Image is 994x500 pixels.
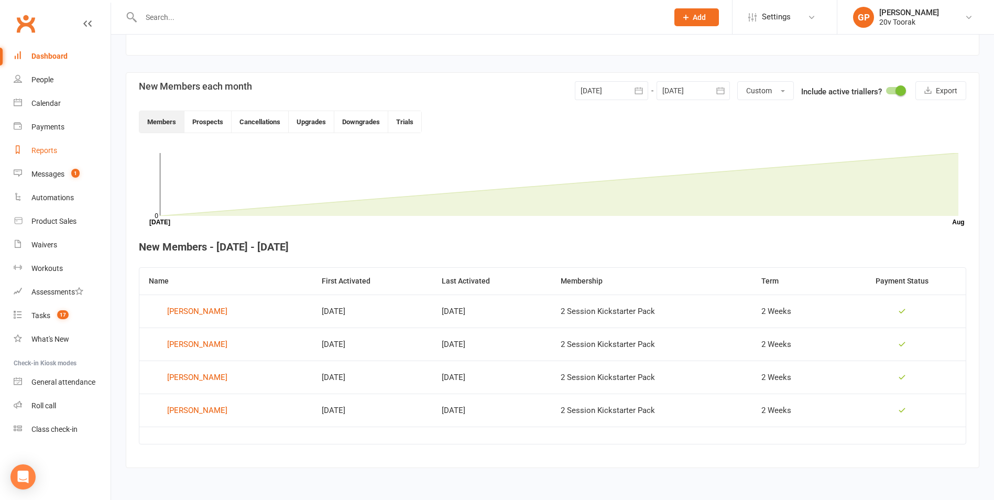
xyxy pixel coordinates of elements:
[14,394,111,418] a: Roll call
[139,268,312,295] th: Name
[312,268,432,295] th: First Activated
[149,369,303,385] a: [PERSON_NAME]
[312,361,432,394] td: [DATE]
[14,162,111,186] a: Messages 1
[31,288,83,296] div: Assessments
[31,264,63,273] div: Workouts
[838,268,966,295] th: Payment Status
[289,111,334,133] button: Upgrades
[13,10,39,37] a: Clubworx
[31,217,77,225] div: Product Sales
[312,328,432,361] td: [DATE]
[31,75,53,84] div: People
[31,335,69,343] div: What's New
[184,111,232,133] button: Prospects
[853,7,874,28] div: GP
[674,8,719,26] button: Add
[879,17,939,27] div: 20v Toorak
[312,394,432,427] td: [DATE]
[14,210,111,233] a: Product Sales
[915,81,966,100] button: Export
[149,303,303,319] a: [PERSON_NAME]
[801,85,882,98] label: Include active triallers?
[551,361,752,394] td: 2 Session Kickstarter Pack
[149,403,303,418] a: [PERSON_NAME]
[14,92,111,115] a: Calendar
[31,99,61,107] div: Calendar
[167,369,227,385] div: [PERSON_NAME]
[14,280,111,304] a: Assessments
[71,169,80,178] span: 1
[31,425,78,433] div: Class check-in
[752,328,838,361] td: 2 Weeks
[31,193,74,202] div: Automations
[139,241,966,253] h4: New Members - [DATE] - [DATE]
[232,111,289,133] button: Cancellations
[432,328,551,361] td: [DATE]
[432,394,551,427] td: [DATE]
[334,111,388,133] button: Downgrades
[167,336,227,352] div: [PERSON_NAME]
[167,403,227,418] div: [PERSON_NAME]
[752,394,838,427] td: 2 Weeks
[432,361,551,394] td: [DATE]
[14,68,111,92] a: People
[31,401,56,410] div: Roll call
[31,123,64,131] div: Payments
[31,52,68,60] div: Dashboard
[752,268,838,295] th: Term
[693,13,706,21] span: Add
[14,257,111,280] a: Workouts
[14,304,111,328] a: Tasks 17
[139,81,252,92] h3: New Members each month
[14,45,111,68] a: Dashboard
[14,233,111,257] a: Waivers
[14,328,111,351] a: What's New
[752,295,838,328] td: 2 Weeks
[57,310,69,319] span: 17
[762,5,791,29] span: Settings
[31,378,95,386] div: General attendance
[14,186,111,210] a: Automations
[31,241,57,249] div: Waivers
[139,111,184,133] button: Members
[31,146,57,155] div: Reports
[10,464,36,490] div: Open Intercom Messenger
[14,418,111,441] a: Class kiosk mode
[432,268,551,295] th: Last Activated
[746,86,772,95] span: Custom
[388,111,421,133] button: Trials
[551,268,752,295] th: Membership
[312,295,432,328] td: [DATE]
[31,311,50,320] div: Tasks
[551,295,752,328] td: 2 Session Kickstarter Pack
[14,139,111,162] a: Reports
[138,10,661,25] input: Search...
[149,336,303,352] a: [PERSON_NAME]
[879,8,939,17] div: [PERSON_NAME]
[737,81,794,100] button: Custom
[14,115,111,139] a: Payments
[167,303,227,319] div: [PERSON_NAME]
[31,170,64,178] div: Messages
[551,394,752,427] td: 2 Session Kickstarter Pack
[752,361,838,394] td: 2 Weeks
[432,295,551,328] td: [DATE]
[551,328,752,361] td: 2 Session Kickstarter Pack
[14,371,111,394] a: General attendance kiosk mode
